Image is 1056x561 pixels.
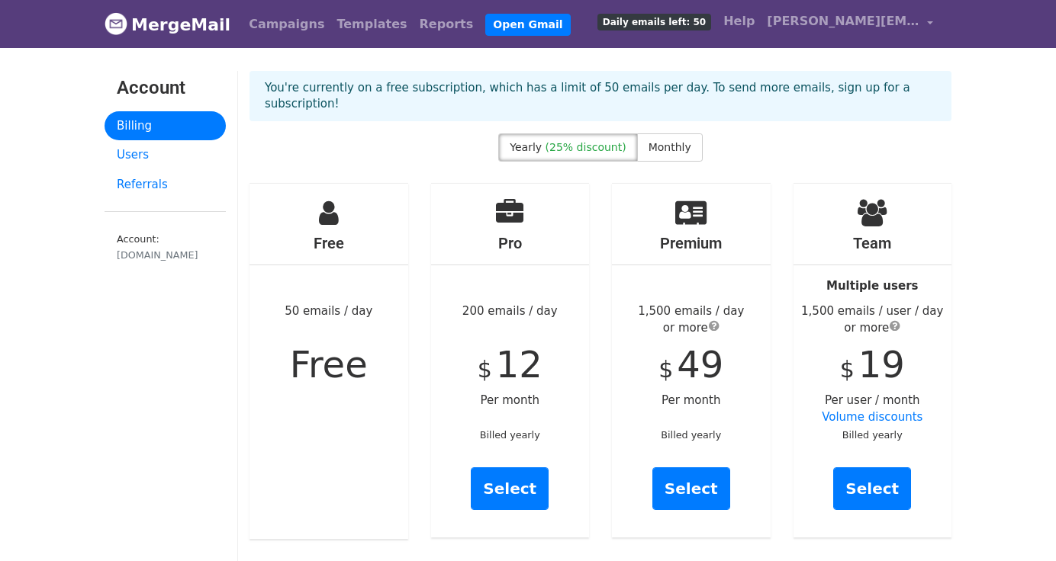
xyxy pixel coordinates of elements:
span: Free [290,343,368,386]
img: MergeMail logo [105,12,127,35]
h4: Team [794,234,952,252]
h4: Premium [612,234,771,252]
h4: Free [250,234,408,252]
span: [PERSON_NAME][EMAIL_ADDRESS][DOMAIN_NAME] [767,12,919,30]
span: $ [658,356,673,383]
span: 12 [496,343,542,386]
a: Open Gmail [485,14,570,36]
a: [PERSON_NAME][EMAIL_ADDRESS][DOMAIN_NAME] [761,6,939,42]
p: You're currently on a free subscription, which has a limit of 50 emails per day. To send more ema... [265,80,936,112]
small: Billed yearly [661,429,721,441]
a: Billing [105,111,226,141]
span: Monthly [649,141,691,153]
span: Yearly [510,141,542,153]
a: Referrals [105,170,226,200]
strong: Multiple users [826,279,918,293]
a: Templates [330,9,413,40]
span: (25% discount) [546,141,626,153]
a: Select [471,467,549,510]
div: 1,500 emails / user / day or more [794,303,952,337]
a: Campaigns [243,9,330,40]
div: Per month [612,184,771,537]
a: Reports [414,9,480,40]
a: Users [105,140,226,170]
small: Billed yearly [842,429,903,441]
span: Daily emails left: 50 [597,14,711,30]
div: 200 emails / day Per month [431,184,590,537]
span: 49 [677,343,723,386]
small: Account: [117,233,214,262]
span: $ [840,356,855,383]
a: Help [717,6,761,37]
span: 19 [858,343,905,386]
div: 1,500 emails / day or more [612,303,771,337]
a: Volume discounts [822,410,922,424]
a: Daily emails left: 50 [591,6,717,37]
h3: Account [117,77,214,99]
small: Billed yearly [480,429,540,441]
a: Select [652,467,730,510]
div: 50 emails / day [250,184,408,539]
a: Select [833,467,911,510]
div: Per user / month [794,184,952,537]
a: MergeMail [105,8,230,40]
h4: Pro [431,234,590,252]
div: [DOMAIN_NAME] [117,248,214,262]
span: $ [478,356,492,383]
